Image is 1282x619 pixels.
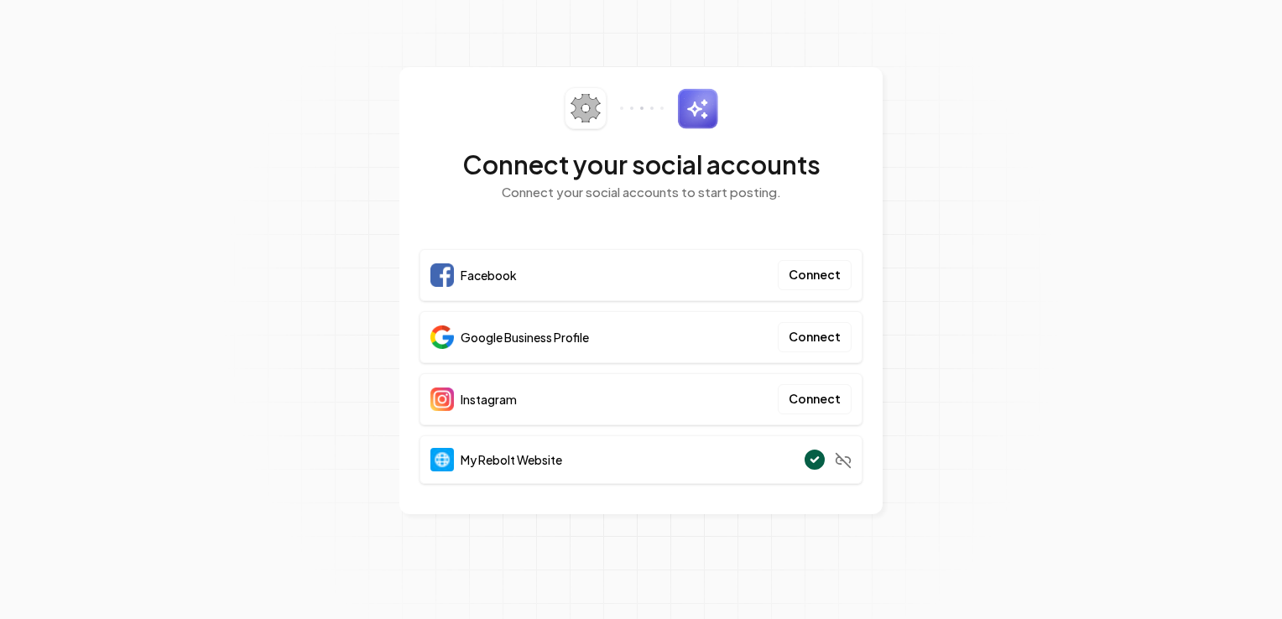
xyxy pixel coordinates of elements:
img: Website [430,448,454,471]
img: Instagram [430,388,454,411]
span: My Rebolt Website [461,451,562,468]
span: Instagram [461,391,517,408]
h2: Connect your social accounts [420,149,862,179]
img: Google [430,325,454,349]
img: Facebook [430,263,454,287]
p: Connect your social accounts to start posting. [420,183,862,202]
button: Connect [778,384,852,414]
img: sparkles.svg [677,88,718,129]
button: Connect [778,322,852,352]
span: Google Business Profile [461,329,589,346]
span: Facebook [461,267,517,283]
button: Connect [778,260,852,290]
img: connector-dots.svg [620,107,664,110]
